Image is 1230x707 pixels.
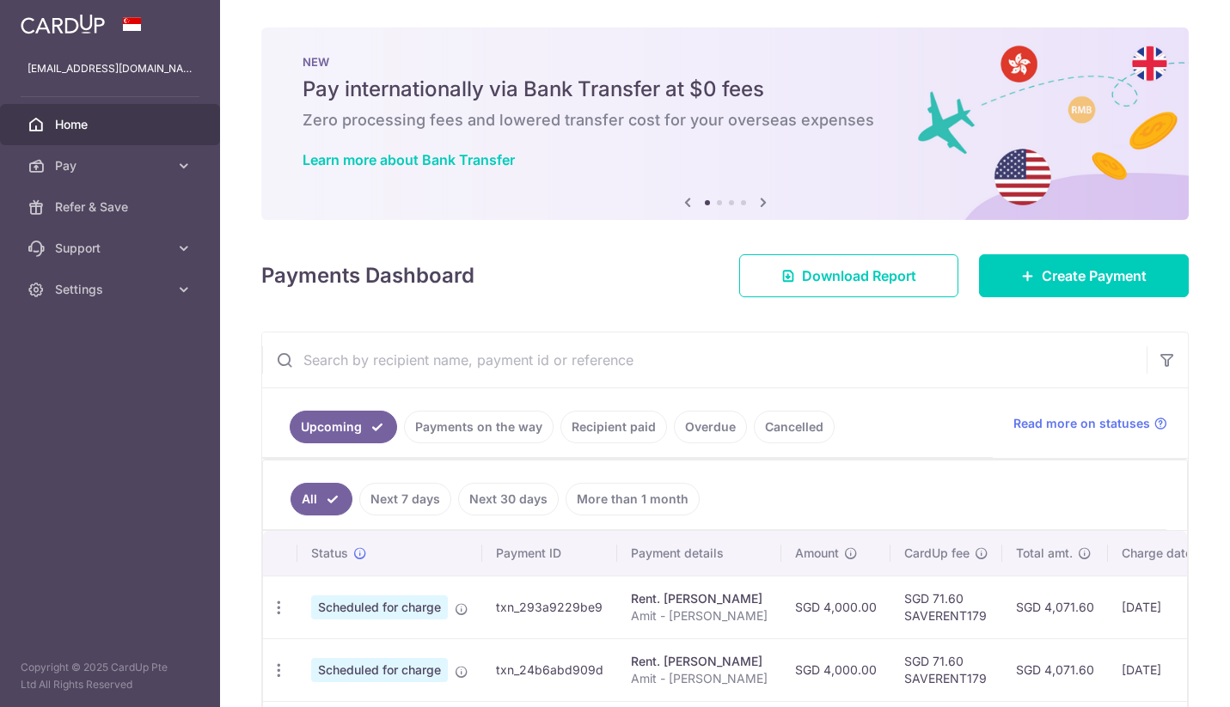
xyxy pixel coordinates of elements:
[55,198,168,216] span: Refer & Save
[739,254,958,297] a: Download Report
[1119,655,1213,698] iframe: Opens a widget where you can find more information
[303,76,1147,103] h5: Pay internationally via Bank Transfer at $0 fees
[262,332,1147,387] input: Search by recipient name, payment id or reference
[1108,638,1225,701] td: [DATE]
[890,576,1002,638] td: SGD 71.60 SAVERENT179
[1122,545,1192,562] span: Charge date
[1013,415,1150,432] span: Read more on statuses
[781,638,890,701] td: SGD 4,000.00
[631,607,768,625] p: Amit - [PERSON_NAME]
[482,638,617,701] td: txn_24b6abd909d
[890,638,1002,701] td: SGD 71.60 SAVERENT179
[311,658,448,682] span: Scheduled for charge
[404,411,554,443] a: Payments on the way
[55,240,168,257] span: Support
[291,483,352,515] a: All
[802,265,916,286] span: Download Report
[21,14,105,34] img: CardUp
[482,531,617,576] th: Payment ID
[1002,576,1108,638] td: SGD 4,071.60
[1013,415,1167,432] a: Read more on statuses
[631,590,768,607] div: Rent. [PERSON_NAME]
[28,60,193,77] p: [EMAIL_ADDRESS][DOMAIN_NAME]
[311,595,448,619] span: Scheduled for charge
[55,116,168,133] span: Home
[617,531,781,576] th: Payment details
[261,260,474,291] h4: Payments Dashboard
[303,151,515,168] a: Learn more about Bank Transfer
[311,545,348,562] span: Status
[303,110,1147,131] h6: Zero processing fees and lowered transfer cost for your overseas expenses
[55,157,168,174] span: Pay
[674,411,747,443] a: Overdue
[290,411,397,443] a: Upcoming
[1002,638,1108,701] td: SGD 4,071.60
[566,483,700,515] a: More than 1 month
[1108,576,1225,638] td: [DATE]
[1016,545,1073,562] span: Total amt.
[631,653,768,670] div: Rent. [PERSON_NAME]
[795,545,839,562] span: Amount
[904,545,970,562] span: CardUp fee
[560,411,667,443] a: Recipient paid
[261,27,1189,220] img: Bank transfer banner
[781,576,890,638] td: SGD 4,000.00
[458,483,559,515] a: Next 30 days
[482,576,617,638] td: txn_293a9229be9
[55,281,168,298] span: Settings
[631,670,768,687] p: Amit - [PERSON_NAME]
[979,254,1189,297] a: Create Payment
[754,411,835,443] a: Cancelled
[303,55,1147,69] p: NEW
[359,483,451,515] a: Next 7 days
[1042,265,1147,286] span: Create Payment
